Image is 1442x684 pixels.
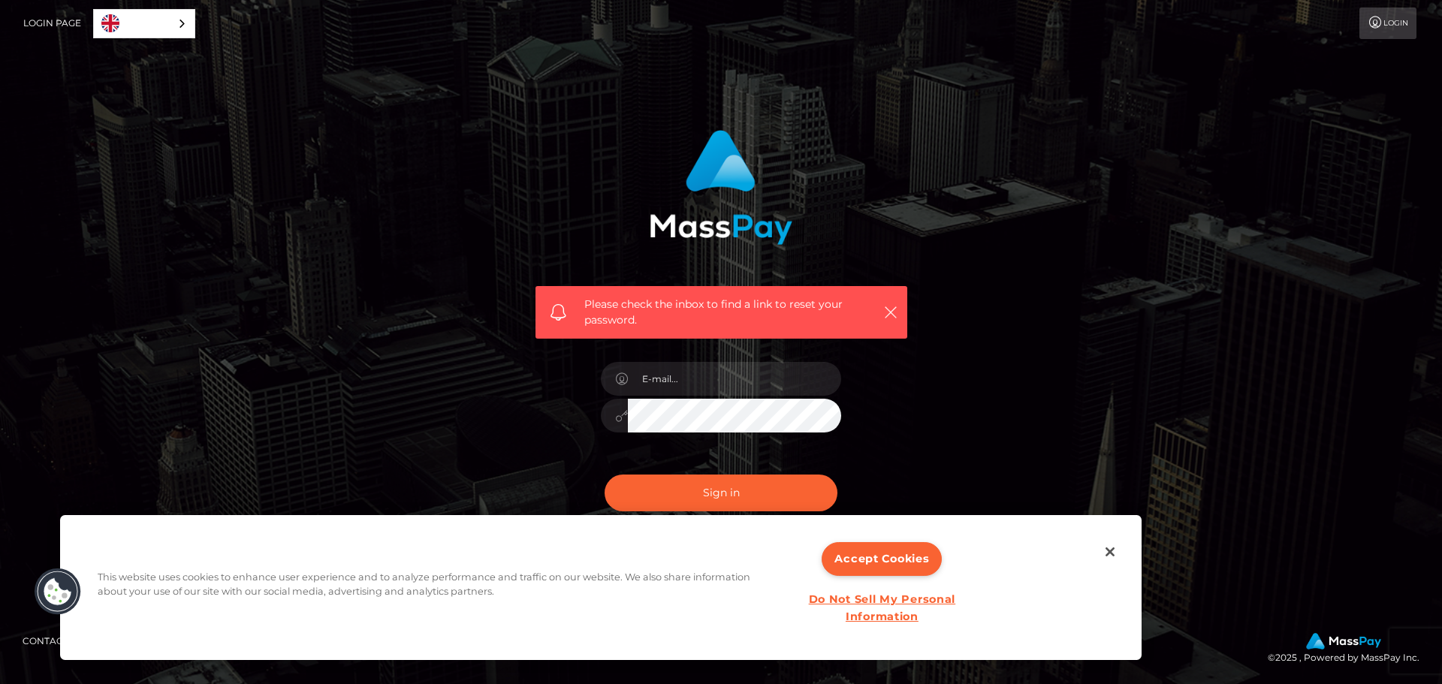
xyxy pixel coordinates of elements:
[628,362,841,396] input: E-mail...
[94,10,195,38] a: English
[605,475,837,511] button: Sign in
[1306,633,1381,649] img: MassPay
[1359,8,1416,39] a: Login
[650,130,792,245] img: MassPay Login
[1268,633,1431,666] div: © 2025 , Powered by MassPay Inc.
[60,515,1142,660] div: Privacy
[34,568,82,616] button: Cookies
[93,9,195,38] aside: Language selected: English
[774,583,990,633] button: Do Not Sell My Personal Information
[584,297,858,328] span: Please check the inbox to find a link to reset your password.
[822,542,942,576] button: Accept Cookies
[60,515,1142,660] div: Cookie banner
[1094,535,1127,568] button: Close
[98,569,753,605] div: This website uses cookies to enhance user experience and to analyze performance and traffic on ou...
[23,8,81,39] a: Login Page
[93,9,195,38] div: Language
[17,629,89,652] a: Contact Us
